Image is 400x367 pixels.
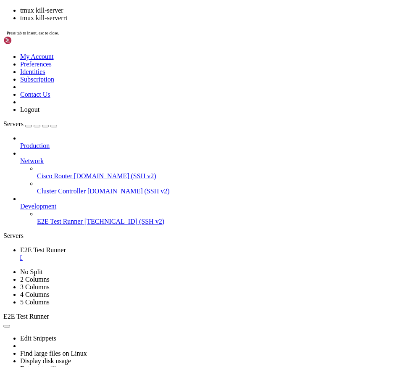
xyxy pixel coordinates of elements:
[57,3,61,10] span: ~
[20,53,54,60] a: My Account
[3,120,57,127] a: Servers
[20,203,56,210] span: Development
[20,203,397,210] a: Development
[20,68,45,75] a: Identities
[20,283,50,290] a: 3 Columns
[3,36,52,45] img: Shellngn
[3,3,54,10] span: history@UwU-VPS
[20,76,54,83] a: Subscription
[74,172,156,180] span: [DOMAIN_NAME] (SSH v2)
[20,91,50,98] a: Contact Us
[20,254,397,261] a: 
[20,335,56,342] a: Edit Snippets
[20,350,87,357] a: Find large files on Linux
[37,210,397,225] li: E2E Test Runner [TECHNICAL_ID] (SSH v2)
[37,180,397,195] li: Cluster Controller [DOMAIN_NAME] (SSH v2)
[37,187,397,195] a: Cluster Controller [DOMAIN_NAME] (SSH v2)
[37,172,397,180] a: Cisco Router [DOMAIN_NAME] (SSH v2)
[20,142,50,149] span: Production
[37,218,397,225] a: E2E Test Runner [TECHNICAL_ID] (SSH v2)
[20,135,397,150] li: Production
[20,14,397,22] li: tmux kill-serverrt
[3,120,24,127] span: Servers
[20,195,397,225] li: Development
[37,172,72,180] span: Cisco Router
[20,61,52,68] a: Preferences
[20,291,50,298] a: 4 Columns
[20,298,50,306] a: 5 Columns
[87,187,170,195] span: [DOMAIN_NAME] (SSH v2)
[3,3,291,11] x-row: : $ tmux kill-server
[20,157,44,164] span: Network
[3,313,49,320] span: E2E Test Runner
[20,150,397,195] li: Network
[7,31,59,35] span: Press tab to insert, esc to close.
[20,276,50,283] a: 2 Columns
[3,232,397,240] div: Servers
[20,268,43,275] a: No Split
[37,218,83,225] span: E2E Test Runner
[20,7,397,14] li: tmux kill-server
[20,106,39,113] a: Logout
[20,157,397,165] a: Network
[84,218,164,225] span: [TECHNICAL_ID] (SSH v2)
[20,357,71,364] a: Display disk usage
[20,246,397,261] a: E2E Test Runner
[37,187,86,195] span: Cluster Controller
[127,3,131,11] div: (35, 0)
[37,165,397,180] li: Cisco Router [DOMAIN_NAME] (SSH v2)
[20,142,397,150] a: Production
[20,246,66,253] span: E2E Test Runner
